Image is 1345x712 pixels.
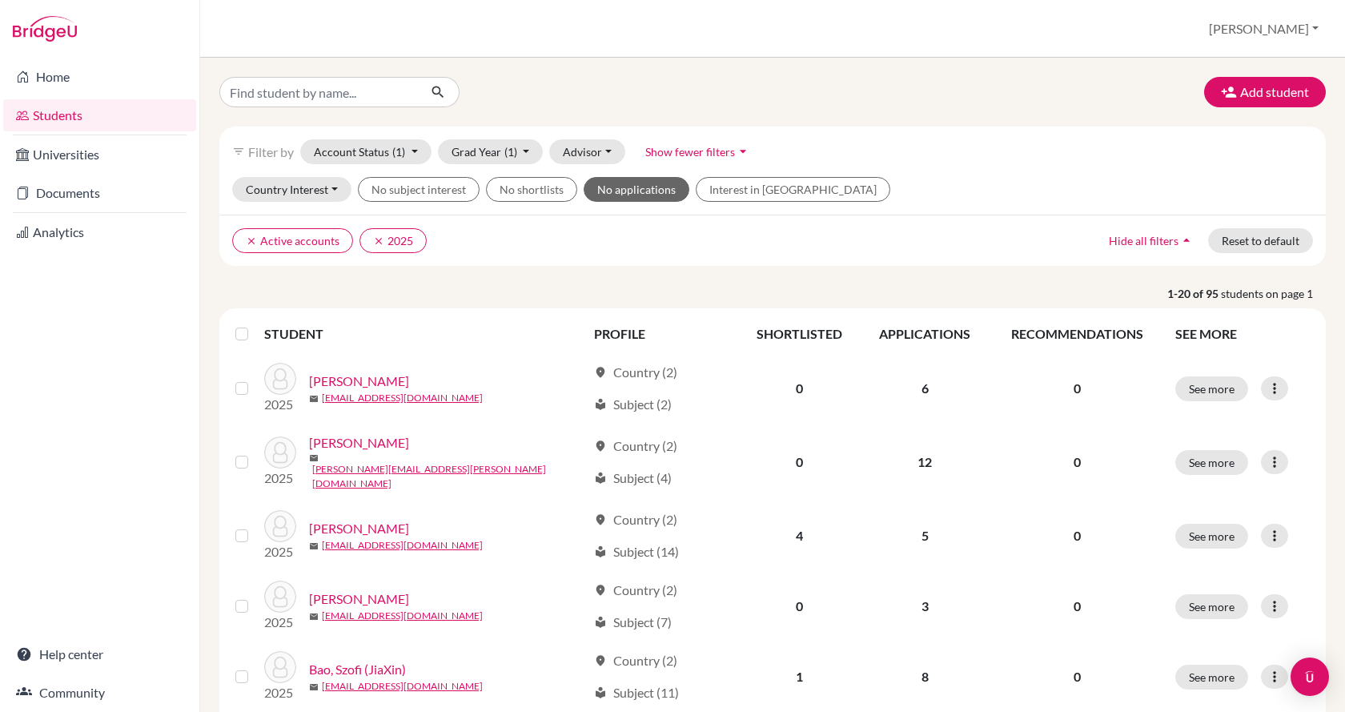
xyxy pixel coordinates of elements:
p: 2025 [264,542,296,561]
th: STUDENT [264,315,584,353]
p: 0 [999,526,1156,545]
p: 2025 [264,683,296,702]
a: Bao, Szofi (JiaXin) [309,660,406,679]
img: Antosz, Lea [264,436,296,469]
span: Show fewer filters [645,145,735,159]
p: 0 [999,597,1156,616]
a: Documents [3,177,196,209]
button: Interest in [GEOGRAPHIC_DATA] [696,177,890,202]
a: Universities [3,139,196,171]
strong: 1-20 of 95 [1167,285,1221,302]
span: mail [309,682,319,692]
button: Advisor [549,139,625,164]
a: Home [3,61,196,93]
input: Find student by name... [219,77,418,107]
button: No subject interest [358,177,480,202]
button: Show fewer filtersarrow_drop_down [632,139,765,164]
img: Ágoston, András [264,363,296,395]
img: Bridge-U [13,16,77,42]
span: mail [309,612,319,621]
button: See more [1175,594,1248,619]
button: No applications [584,177,689,202]
td: 0 [738,571,861,642]
div: Country (2) [594,363,677,382]
a: Community [3,677,196,709]
a: Students [3,99,196,131]
p: 2025 [264,395,296,414]
a: [EMAIL_ADDRESS][DOMAIN_NAME] [322,391,483,405]
button: See more [1175,450,1248,475]
button: Country Interest [232,177,351,202]
th: RECOMMENDATIONS [990,315,1166,353]
div: Subject (14) [594,542,679,561]
span: location_on [594,654,607,667]
i: arrow_drop_down [735,143,751,159]
a: [PERSON_NAME] [309,519,409,538]
span: Hide all filters [1109,234,1178,247]
div: Country (2) [594,510,677,529]
p: 0 [999,453,1156,472]
i: filter_list [232,145,245,158]
button: No shortlists [486,177,577,202]
span: mail [309,453,319,463]
td: 1 [738,642,861,712]
div: Country (2) [594,581,677,600]
div: Subject (7) [594,613,672,632]
span: location_on [594,584,607,597]
button: Hide all filtersarrow_drop_up [1095,228,1208,253]
span: local_library [594,545,607,558]
i: clear [246,235,257,247]
td: 4 [738,501,861,571]
button: clearActive accounts [232,228,353,253]
i: clear [373,235,384,247]
div: Subject (4) [594,469,672,488]
span: students on page 1 [1221,285,1326,302]
button: See more [1175,665,1248,690]
th: SEE MORE [1166,315,1319,353]
div: Subject (2) [594,395,672,414]
a: [PERSON_NAME] [309,372,409,391]
th: SHORTLISTED [738,315,861,353]
img: Balázs, Réka [264,581,296,613]
a: [EMAIL_ADDRESS][DOMAIN_NAME] [322,609,483,623]
span: mail [309,541,319,551]
img: Bao, Szofi (JiaXin) [264,651,296,683]
span: Filter by [248,144,294,159]
button: clear2025 [359,228,427,253]
td: 5 [861,501,990,571]
a: Help center [3,638,196,670]
a: Analytics [3,216,196,248]
a: [EMAIL_ADDRESS][DOMAIN_NAME] [322,679,483,694]
div: Open Intercom Messenger [1291,658,1329,696]
a: [EMAIL_ADDRESS][DOMAIN_NAME] [322,538,483,553]
span: local_library [594,398,607,411]
div: Subject (11) [594,683,679,702]
a: [PERSON_NAME] [309,589,409,609]
button: Reset to default [1208,228,1313,253]
span: (1) [504,145,517,159]
div: Country (2) [594,651,677,670]
p: 2025 [264,613,296,632]
span: location_on [594,513,607,526]
td: 6 [861,353,990,424]
button: Grad Year(1) [438,139,544,164]
span: mail [309,394,319,404]
div: Country (2) [594,436,677,456]
span: (1) [392,145,405,159]
td: 12 [861,424,990,501]
a: [PERSON_NAME][EMAIL_ADDRESS][PERSON_NAME][DOMAIN_NAME] [312,462,587,491]
p: 0 [999,379,1156,398]
button: Account Status(1) [300,139,432,164]
button: See more [1175,376,1248,401]
img: Balázs, Bori [264,510,296,542]
a: [PERSON_NAME] [309,433,409,453]
button: See more [1175,524,1248,549]
p: 0 [999,667,1156,686]
td: 3 [861,571,990,642]
i: arrow_drop_up [1178,232,1194,248]
td: 0 [738,424,861,501]
p: 2025 [264,469,296,488]
td: 0 [738,353,861,424]
span: location_on [594,366,607,379]
button: Add student [1204,77,1326,107]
